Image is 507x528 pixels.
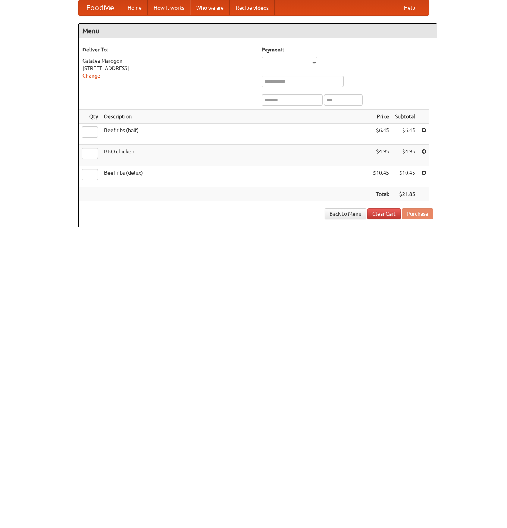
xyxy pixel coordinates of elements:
[79,110,101,124] th: Qty
[79,24,437,38] h4: Menu
[82,73,100,79] a: Change
[392,110,418,124] th: Subtotal
[370,145,392,166] td: $4.95
[148,0,190,15] a: How it works
[367,208,401,219] a: Clear Cart
[402,208,433,219] button: Purchase
[101,110,370,124] th: Description
[392,187,418,201] th: $21.85
[122,0,148,15] a: Home
[79,0,122,15] a: FoodMe
[82,57,254,65] div: Galatea Marogon
[101,145,370,166] td: BBQ chicken
[392,124,418,145] td: $6.45
[190,0,230,15] a: Who we are
[82,46,254,53] h5: Deliver To:
[262,46,433,53] h5: Payment:
[392,145,418,166] td: $4.95
[370,187,392,201] th: Total:
[230,0,275,15] a: Recipe videos
[392,166,418,187] td: $10.45
[101,124,370,145] td: Beef ribs (half)
[370,124,392,145] td: $6.45
[370,166,392,187] td: $10.45
[101,166,370,187] td: Beef ribs (delux)
[398,0,421,15] a: Help
[325,208,366,219] a: Back to Menu
[370,110,392,124] th: Price
[82,65,254,72] div: [STREET_ADDRESS]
